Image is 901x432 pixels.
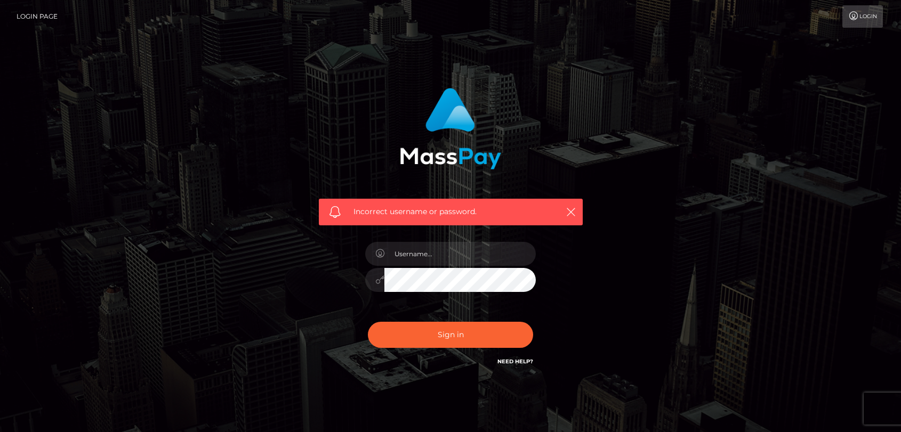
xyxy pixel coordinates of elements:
a: Need Help? [497,358,533,365]
a: Login [842,5,883,28]
button: Sign in [368,322,533,348]
img: MassPay Login [400,88,501,169]
input: Username... [384,242,536,266]
span: Incorrect username or password. [353,206,548,217]
a: Login Page [17,5,58,28]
